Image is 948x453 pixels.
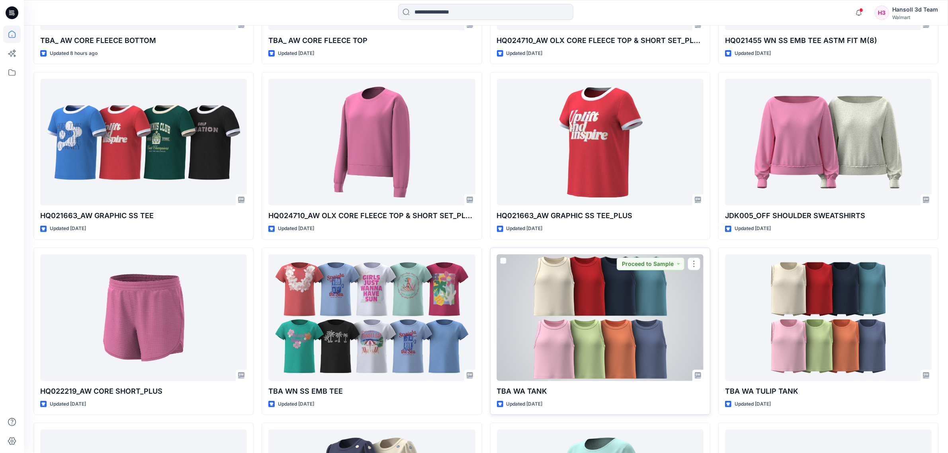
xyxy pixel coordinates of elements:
div: H3 [875,6,889,20]
p: Updated [DATE] [506,225,543,233]
p: Updated [DATE] [735,225,771,233]
a: HQ022219_AW CORE SHORT_PLUS [40,254,247,381]
p: Updated [DATE] [50,400,86,408]
a: TBA WA TANK [497,254,704,381]
p: Updated [DATE] [278,49,314,58]
p: Updated 8 hours ago [50,49,98,58]
p: TBA WA TULIP TANK [725,386,932,397]
p: Updated [DATE] [735,49,771,58]
a: TBA WN SS EMB TEE [268,254,475,381]
p: HQ022219_AW CORE SHORT_PLUS [40,386,247,397]
p: HQ021663_AW GRAPHIC SS TEE [40,210,247,221]
a: TBA WA TULIP TANK [725,254,932,381]
p: TBA WN SS EMB TEE [268,386,475,397]
p: Updated [DATE] [278,400,314,408]
div: Hansoll 3d Team [892,5,938,14]
p: Updated [DATE] [278,225,314,233]
p: Updated [DATE] [50,225,86,233]
p: JDK005_OFF SHOULDER SWEATSHIRTS [725,210,932,221]
div: Walmart [892,14,938,20]
p: HQ024710_AW OLX CORE FLEECE TOP & SHORT SET_PLUS [497,35,704,46]
p: HQ021455 WN SS EMB TEE ASTM FIT M(8) [725,35,932,46]
a: HQ021663_AW GRAPHIC SS TEE [40,79,247,205]
p: HQ024710_AW OLX CORE FLEECE TOP & SHORT SET_PLUS [268,210,475,221]
p: TBA_ AW CORE FLEECE BOTTOM [40,35,247,46]
p: TBA_ AW CORE FLEECE TOP [268,35,475,46]
p: HQ021663_AW GRAPHIC SS TEE_PLUS [497,210,704,221]
p: Updated [DATE] [735,400,771,408]
a: JDK005_OFF SHOULDER SWEATSHIRTS [725,79,932,205]
p: TBA WA TANK [497,386,704,397]
a: HQ021663_AW GRAPHIC SS TEE_PLUS [497,79,704,205]
p: Updated [DATE] [506,49,543,58]
p: Updated [DATE] [506,400,543,408]
a: HQ024710_AW OLX CORE FLEECE TOP & SHORT SET_PLUS [268,79,475,205]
